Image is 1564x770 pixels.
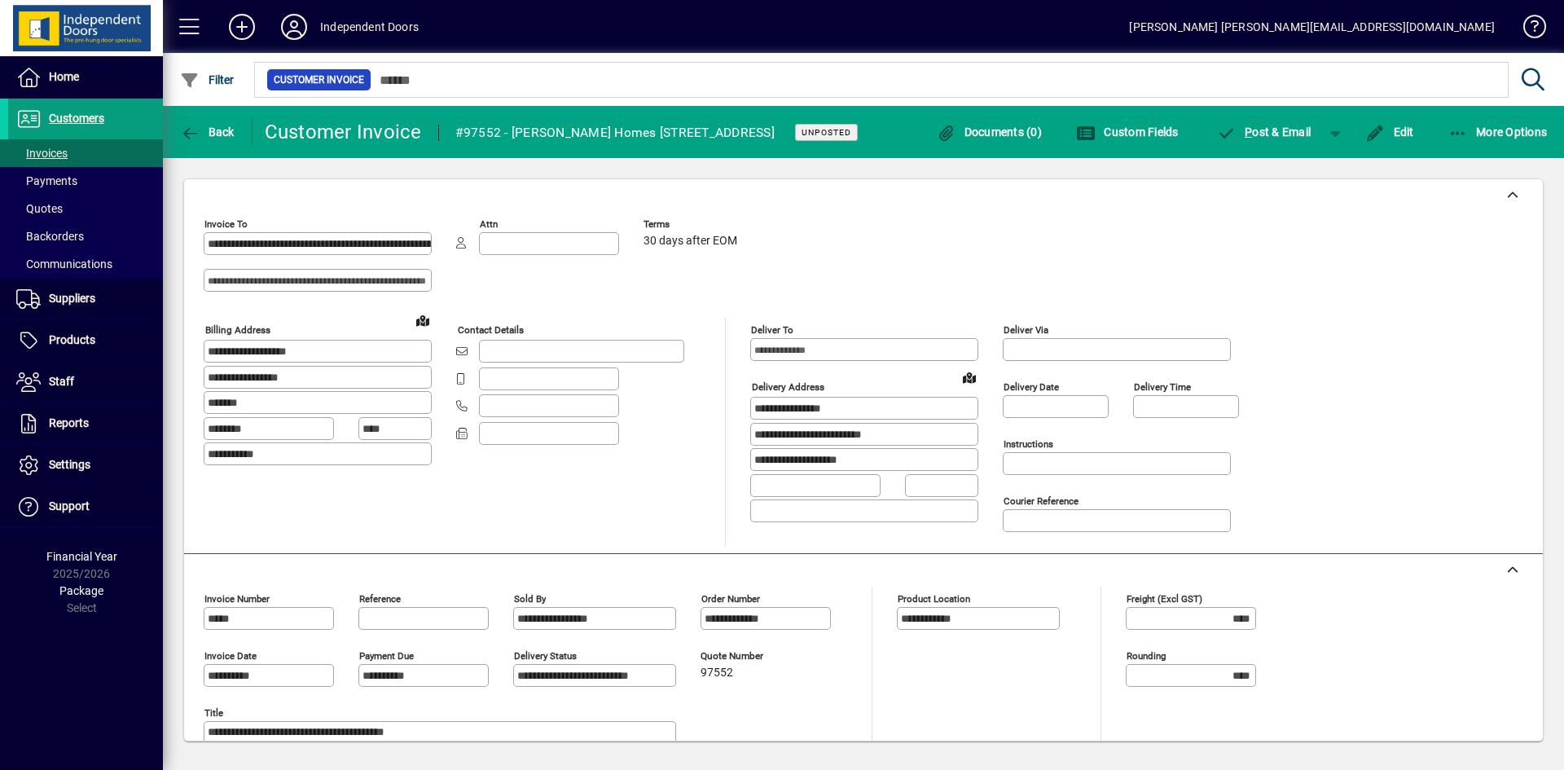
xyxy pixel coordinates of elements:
[1217,125,1311,139] span: ost & Email
[1444,117,1552,147] button: More Options
[8,139,163,167] a: Invoices
[8,195,163,222] a: Quotes
[359,650,414,662] mat-label: Payment due
[932,117,1046,147] button: Documents (0)
[49,416,89,429] span: Reports
[1127,650,1166,662] mat-label: Rounding
[49,333,95,346] span: Products
[1511,3,1544,56] a: Knowledge Base
[16,147,68,160] span: Invoices
[644,219,741,230] span: Terms
[8,57,163,98] a: Home
[204,650,257,662] mat-label: Invoice date
[1365,125,1414,139] span: Edit
[1004,381,1059,393] mat-label: Delivery date
[359,593,401,605] mat-label: Reference
[8,167,163,195] a: Payments
[1129,14,1495,40] div: [PERSON_NAME] [PERSON_NAME][EMAIL_ADDRESS][DOMAIN_NAME]
[1448,125,1548,139] span: More Options
[8,320,163,361] a: Products
[1004,324,1048,336] mat-label: Deliver via
[1209,117,1320,147] button: Post & Email
[455,120,775,146] div: #97552 - [PERSON_NAME] Homes [STREET_ADDRESS]
[49,375,74,388] span: Staff
[49,70,79,83] span: Home
[1127,593,1202,605] mat-label: Freight (excl GST)
[46,550,117,563] span: Financial Year
[8,445,163,486] a: Settings
[410,307,436,333] a: View on map
[1134,381,1191,393] mat-label: Delivery time
[204,218,248,230] mat-label: Invoice To
[8,403,163,444] a: Reports
[49,292,95,305] span: Suppliers
[1245,125,1252,139] span: P
[1004,438,1053,450] mat-label: Instructions
[514,650,577,662] mat-label: Delivery status
[180,125,235,139] span: Back
[8,250,163,278] a: Communications
[1004,495,1079,507] mat-label: Courier Reference
[49,458,90,471] span: Settings
[16,230,84,243] span: Backorders
[204,707,223,719] mat-label: Title
[216,12,268,42] button: Add
[644,235,737,248] span: 30 days after EOM
[49,499,90,513] span: Support
[265,119,422,145] div: Customer Invoice
[898,593,970,605] mat-label: Product location
[8,222,163,250] a: Backorders
[16,174,77,187] span: Payments
[8,279,163,319] a: Suppliers
[1076,125,1179,139] span: Custom Fields
[49,112,104,125] span: Customers
[701,651,798,662] span: Quote number
[274,72,364,88] span: Customer Invoice
[59,584,103,597] span: Package
[16,202,63,215] span: Quotes
[320,14,419,40] div: Independent Doors
[180,73,235,86] span: Filter
[163,117,253,147] app-page-header-button: Back
[1072,117,1183,147] button: Custom Fields
[480,218,498,230] mat-label: Attn
[802,127,851,138] span: Unposted
[176,117,239,147] button: Back
[204,593,270,605] mat-label: Invoice number
[8,486,163,527] a: Support
[176,65,239,95] button: Filter
[1361,117,1418,147] button: Edit
[8,362,163,403] a: Staff
[16,257,112,271] span: Communications
[514,593,546,605] mat-label: Sold by
[936,125,1042,139] span: Documents (0)
[701,667,733,680] span: 97552
[751,324,793,336] mat-label: Deliver To
[701,593,760,605] mat-label: Order number
[268,12,320,42] button: Profile
[956,364,982,390] a: View on map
